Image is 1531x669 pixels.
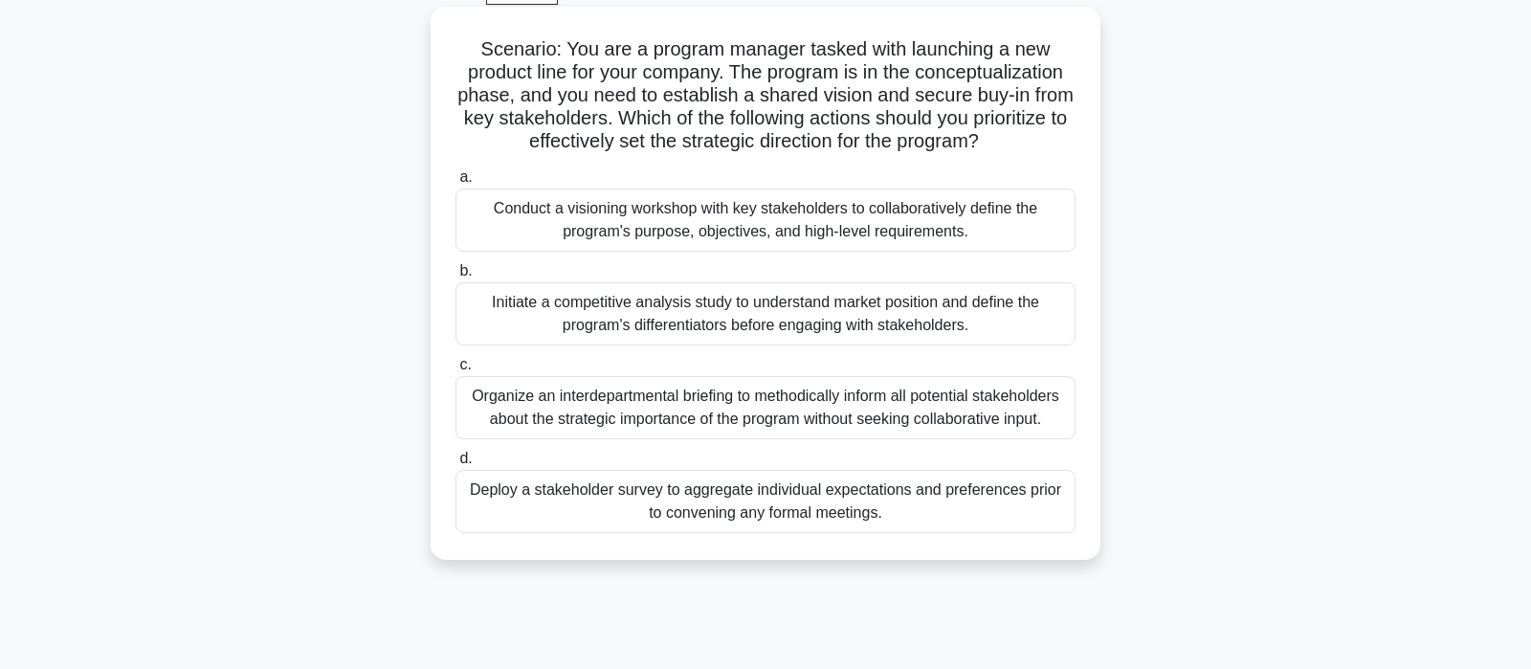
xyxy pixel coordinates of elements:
[454,37,1077,154] h5: Scenario: You are a program manager tasked with launching a new product line for your company. Th...
[455,282,1076,346] div: Initiate a competitive analysis study to understand market position and define the program's diff...
[459,262,472,279] span: b.
[455,376,1076,439] div: Organize an interdepartmental briefing to methodically inform all potential stakeholders about th...
[459,450,472,466] span: d.
[455,189,1076,252] div: Conduct a visioning workshop with key stakeholders to collaboratively define the program's purpos...
[455,470,1076,533] div: Deploy a stakeholder survey to aggregate individual expectations and preferences prior to conveni...
[459,356,471,372] span: c.
[459,168,472,185] span: a.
